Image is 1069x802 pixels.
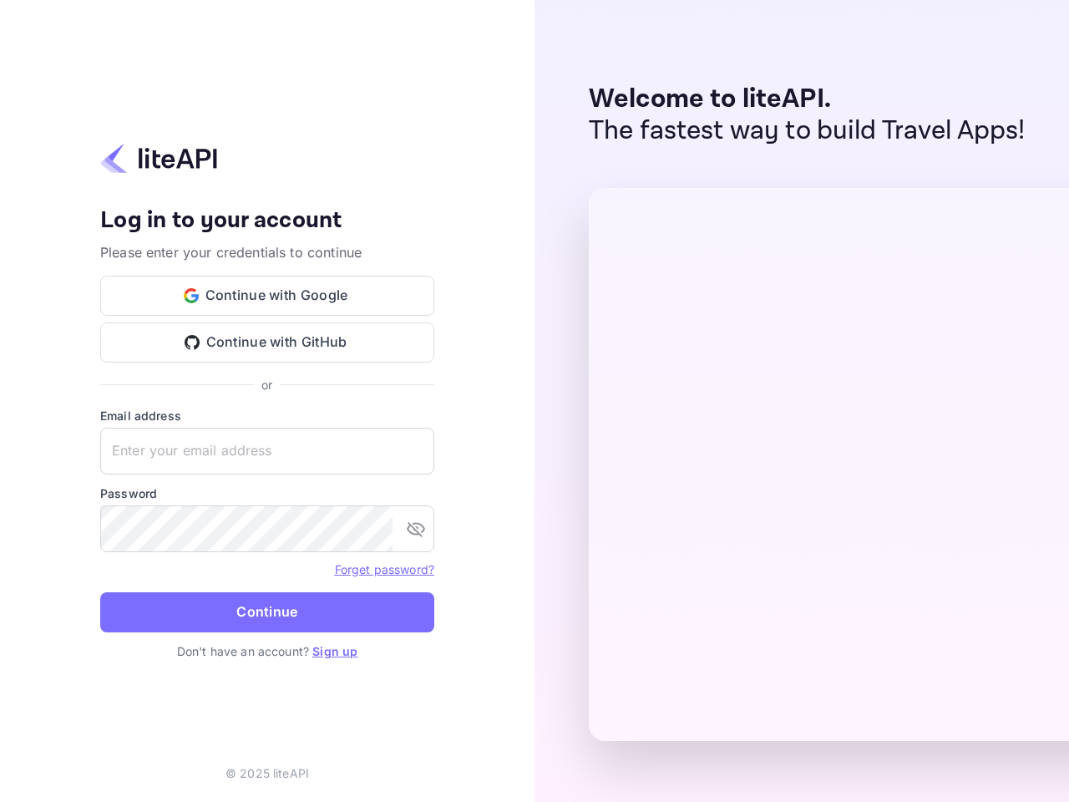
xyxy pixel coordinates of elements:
h4: Log in to your account [100,206,434,236]
p: © 2025 liteAPI [225,764,309,782]
a: Sign up [312,644,357,658]
button: toggle password visibility [399,512,433,546]
a: Forget password? [335,562,434,576]
button: Continue [100,592,434,632]
p: Don't have an account? [100,642,434,660]
p: Please enter your credentials to continue [100,242,434,262]
p: Welcome to liteAPI. [589,84,1026,115]
button: Continue with GitHub [100,322,434,363]
label: Password [100,485,434,502]
a: Forget password? [335,561,434,577]
p: or [261,376,272,393]
input: Enter your email address [100,428,434,475]
button: Continue with Google [100,276,434,316]
label: Email address [100,407,434,424]
p: The fastest way to build Travel Apps! [589,115,1026,147]
img: liteapi [100,142,217,175]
